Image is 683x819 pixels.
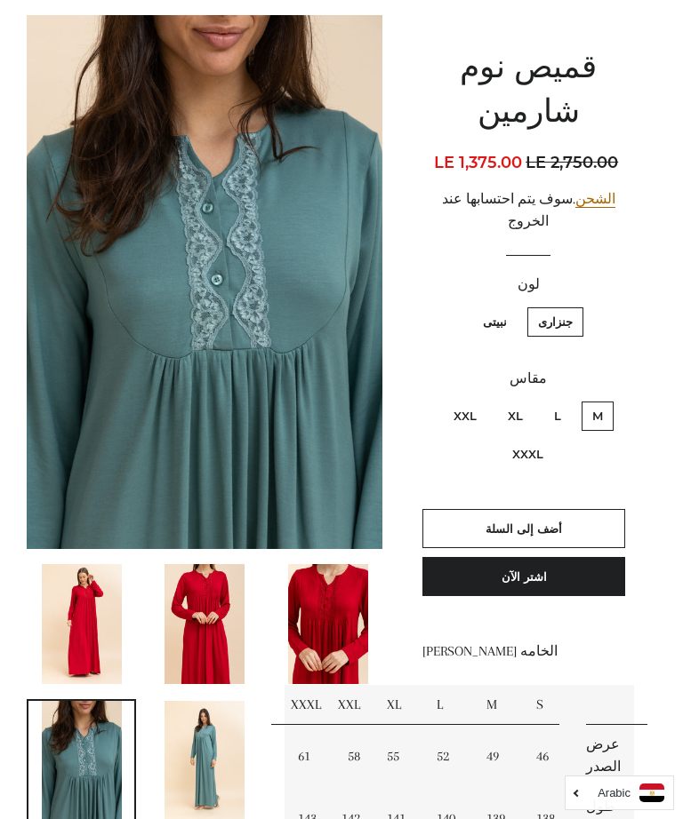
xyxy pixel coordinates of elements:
[486,521,562,536] span: أضف إلى السلة
[497,402,534,431] label: XL
[422,47,633,137] h1: قميص نوم شارمين
[288,564,368,684] img: تحميل الصورة في عارض المعرض ، قميص نوم شارمين
[374,725,423,787] td: 55
[423,725,473,787] td: 52
[42,564,122,684] img: تحميل الصورة في عارض المعرض ، قميص نوم شارمين
[527,307,583,337] label: جنزارى
[422,274,633,296] label: لون
[422,509,624,548] button: أضف إلى السلة
[422,557,624,596] button: اشتر الآن
[473,685,523,725] td: M
[502,440,554,469] label: XXXL
[523,685,573,725] td: S
[285,685,334,725] td: XXXL
[334,725,374,787] td: 58
[582,402,614,431] label: M
[526,150,623,175] span: LE 2,750.00
[473,725,523,787] td: 49
[334,685,374,725] td: XXL
[523,725,573,787] td: 46
[374,685,423,725] td: XL
[434,153,522,172] span: LE 1,375.00
[575,783,664,802] a: Arabic
[575,191,615,208] a: الشحن
[422,368,633,390] label: مقاس
[598,787,631,799] i: Arabic
[543,402,572,431] label: L
[422,188,633,233] div: .سوف يتم احتسابها عند الخروج
[165,564,245,684] img: تحميل الصورة في عارض المعرض ، قميص نوم شارمين
[423,685,473,725] td: L
[443,402,487,431] label: XXL
[573,725,634,787] td: عرض الصدر
[27,15,382,549] img: قميص نوم شارمين
[285,725,334,787] td: 61
[472,307,518,337] label: نبيتى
